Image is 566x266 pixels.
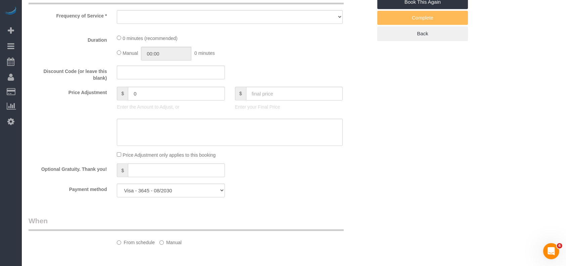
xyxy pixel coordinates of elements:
[123,50,138,56] span: Manual
[23,34,112,43] label: Duration
[377,27,468,41] a: Back
[543,243,559,259] iframe: Intercom live chat
[159,237,182,246] label: Manual
[23,184,112,193] label: Payment method
[194,50,215,56] span: 0 minutes
[23,163,112,173] label: Optional Gratuity. Thank you!
[246,87,343,101] input: final price
[117,87,128,101] span: $
[123,36,177,41] span: 0 minutes (recommended)
[117,104,225,110] p: Enter the Amount to Adjust, or
[23,66,112,81] label: Discount Code (or leave this blank)
[23,87,112,96] label: Price Adjustment
[117,240,121,245] input: From schedule
[123,152,216,158] span: Price Adjustment only applies to this booking
[235,87,246,101] span: $
[23,10,112,19] label: Frequency of Service *
[4,7,17,16] img: Automaid Logo
[159,240,164,245] input: Manual
[117,163,128,177] span: $
[557,243,562,249] span: 6
[117,237,155,246] label: From schedule
[235,104,343,110] p: Enter your Final Price
[29,216,344,231] legend: When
